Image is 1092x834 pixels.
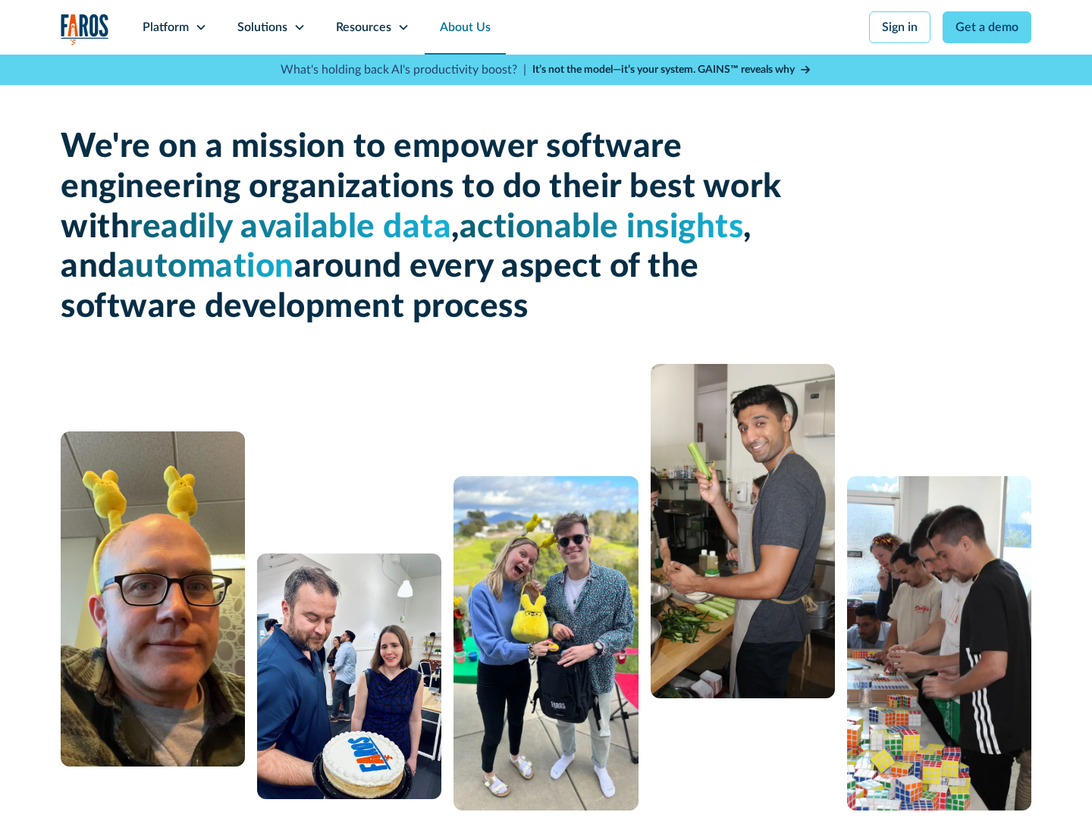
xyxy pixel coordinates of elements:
[61,14,109,45] img: Logo of the analytics and reporting company Faros.
[532,64,795,75] strong: It’s not the model—it’s your system. GAINS™ reveals why
[453,476,638,810] img: A man and a woman standing next to each other.
[281,61,526,79] p: What's holding back AI's productivity boost? |
[943,11,1031,43] a: Get a demo
[61,14,109,45] a: home
[651,364,835,698] img: man cooking with celery
[532,62,811,78] a: It’s not the model—it’s your system. GAINS™ reveals why
[869,11,930,43] a: Sign in
[336,18,391,36] div: Resources
[460,211,744,244] span: actionable insights
[61,127,789,328] h1: We're on a mission to empower software engineering organizations to do their best work with , , a...
[847,476,1031,810] img: 5 people constructing a puzzle from Rubik's cubes
[118,250,294,284] span: automation
[130,211,451,244] span: readily available data
[143,18,189,36] div: Platform
[237,18,287,36] div: Solutions
[61,431,245,767] img: A man with glasses and a bald head wearing a yellow bunny headband.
